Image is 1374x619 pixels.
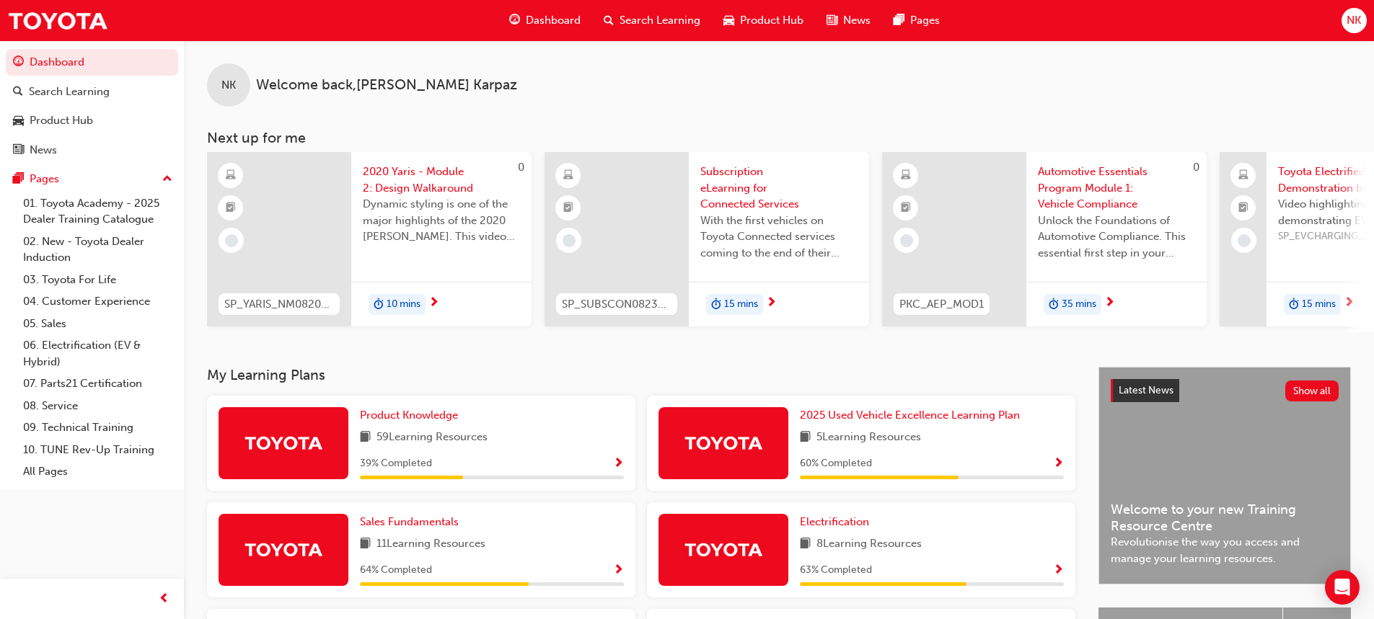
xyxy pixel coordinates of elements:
[1053,458,1064,471] span: Show Progress
[13,56,24,69] span: guage-icon
[244,537,323,562] img: Trak
[882,6,951,35] a: pages-iconPages
[1053,564,1064,577] span: Show Progress
[815,6,882,35] a: news-iconNews
[17,334,178,373] a: 06. Electrification (EV & Hybrid)
[360,409,458,422] span: Product Knowledge
[613,455,624,473] button: Show Progress
[1111,502,1339,534] span: Welcome to your new Training Resource Centre
[563,199,573,218] span: booktick-icon
[827,12,837,30] span: news-icon
[562,296,671,313] span: SP_SUBSCON0823_EL
[363,196,520,245] span: Dynamic styling is one of the major highlights of the 2020 [PERSON_NAME]. This video gives an in-...
[13,144,24,157] span: news-icon
[224,296,334,313] span: SP_YARIS_NM0820_EL_02
[723,12,734,30] span: car-icon
[882,152,1207,326] a: 0PKC_AEP_MOD1Automotive Essentials Program Module 1: Vehicle ComplianceUnlock the Foundations of ...
[700,164,858,213] span: Subscription eLearning for Connected Services
[1119,384,1173,396] span: Latest News
[226,199,236,218] span: booktick-icon
[6,137,178,164] a: News
[800,455,872,472] span: 60 % Completed
[159,590,169,608] span: prev-icon
[545,152,869,326] a: SP_SUBSCON0823_ELSubscription eLearning for Connected ServicesWith the first vehicles on Toyota C...
[221,77,236,94] span: NK
[800,409,1020,422] span: 2025 Used Vehicle Excellence Learning Plan
[894,12,904,30] span: pages-icon
[1053,561,1064,579] button: Show Progress
[374,295,384,314] span: duration-icon
[17,192,178,231] a: 01. Toyota Academy - 2025 Dealer Training Catalogue
[30,171,59,187] div: Pages
[800,407,1026,424] a: 2025 Used Vehicle Excellence Learning Plan
[1347,12,1361,29] span: NK
[700,213,858,262] span: With the first vehicles on Toyota Connected services coming to the end of their complimentary per...
[13,173,24,186] span: pages-icon
[376,535,485,553] span: 11 Learning Resources
[360,514,464,530] a: Sales Fundamentals
[256,77,517,94] span: Welcome back , [PERSON_NAME] Karpaz
[17,313,178,335] a: 05. Sales
[17,269,178,291] a: 03. Toyota For Life
[6,166,178,192] button: Pages
[604,12,614,30] span: search-icon
[162,170,172,189] span: up-icon
[30,112,93,129] div: Product Hub
[17,290,178,313] a: 04. Customer Experience
[30,142,57,159] div: News
[13,86,23,99] span: search-icon
[613,561,624,579] button: Show Progress
[360,455,432,472] span: 39 % Completed
[800,429,811,447] span: book-icon
[244,430,323,455] img: Trak
[17,231,178,269] a: 02. New - Toyota Dealer Induction
[498,6,592,35] a: guage-iconDashboard
[740,12,803,29] span: Product Hub
[910,12,940,29] span: Pages
[613,564,624,577] span: Show Progress
[17,373,178,395] a: 07. Parts21 Certification
[1038,164,1195,213] span: Automotive Essentials Program Module 1: Vehicle Compliance
[1302,296,1336,313] span: 15 mins
[6,46,178,166] button: DashboardSearch LearningProduct HubNews
[184,130,1374,146] h3: Next up for me
[428,297,439,310] span: next-icon
[360,407,464,424] a: Product Knowledge
[363,164,520,196] span: 2020 Yaris - Module 2: Design Walkaround
[592,6,712,35] a: search-iconSearch Learning
[1098,367,1351,584] a: Latest NewsShow allWelcome to your new Training Resource CentreRevolutionise the way you access a...
[900,234,913,247] span: learningRecordVerb_NONE-icon
[800,562,872,579] span: 63 % Completed
[620,12,700,29] span: Search Learning
[1238,234,1251,247] span: learningRecordVerb_NONE-icon
[613,458,624,471] span: Show Progress
[1342,8,1367,33] button: NK
[843,12,871,29] span: News
[17,395,178,417] a: 08. Service
[711,295,721,314] span: duration-icon
[684,430,763,455] img: Trak
[17,460,178,483] a: All Pages
[7,4,108,37] img: Trak
[207,367,1075,383] h3: My Learning Plans
[29,84,110,100] div: Search Learning
[1053,455,1064,473] button: Show Progress
[1193,161,1199,174] span: 0
[901,166,911,185] span: learningResourceType_ELEARNING-icon
[724,296,758,313] span: 15 mins
[1238,166,1249,185] span: laptop-icon
[800,514,875,530] a: Electrification
[17,417,178,439] a: 09. Technical Training
[1238,199,1249,218] span: booktick-icon
[225,234,238,247] span: learningRecordVerb_NONE-icon
[518,161,524,174] span: 0
[1111,379,1339,402] a: Latest NewsShow all
[1325,570,1360,605] div: Open Intercom Messenger
[207,152,532,326] a: 0SP_YARIS_NM0820_EL_022020 Yaris - Module 2: Design WalkaroundDynamic styling is one of the major...
[6,49,178,76] a: Dashboard
[1344,297,1355,310] span: next-icon
[816,535,922,553] span: 8 Learning Resources
[360,515,459,528] span: Sales Fundamentals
